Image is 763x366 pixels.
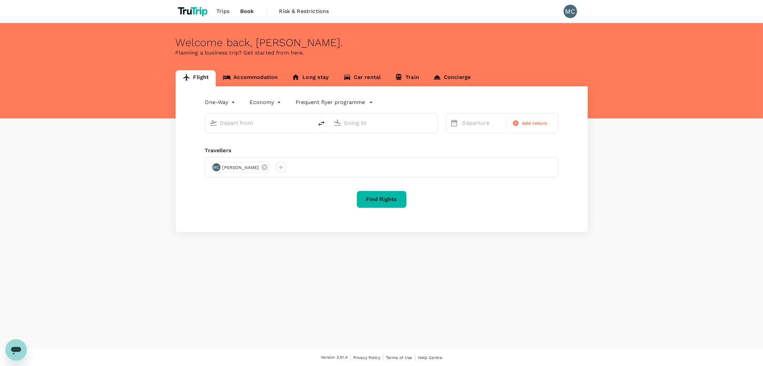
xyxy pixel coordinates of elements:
a: Train [388,70,426,86]
span: Add return [522,120,548,127]
div: Travellers [205,147,558,155]
p: Frequent flyer programme [296,98,365,106]
div: MC[PERSON_NAME] [211,162,271,173]
a: Car rental [336,70,388,86]
a: Long stay [285,70,336,86]
span: Version 3.51.4 [321,354,348,361]
iframe: Botón para iniciar la ventana de mensajería [5,339,27,361]
span: Terms of Use [386,355,412,360]
a: Terms of Use [386,354,412,361]
span: Privacy Policy [353,355,380,360]
div: Welcome back , [PERSON_NAME] . [176,36,588,49]
span: [PERSON_NAME] [218,164,263,171]
p: Departure [462,119,502,127]
a: Privacy Policy [353,354,380,361]
div: MC [564,5,577,18]
button: Find flights [357,191,407,208]
span: Trips [216,7,229,15]
p: Planning a business trip? Get started from here. [176,49,588,57]
button: delete [313,115,329,131]
span: Book [240,7,254,15]
a: Help Centre [418,354,443,361]
div: MC [212,163,220,171]
button: Frequent flyer programme [296,98,373,106]
span: Risk & Restrictions [279,7,329,15]
input: Depart from [220,118,299,128]
a: Accommodation [216,70,285,86]
a: Flight [176,70,216,86]
div: Economy [250,97,282,108]
input: Going to [344,118,423,128]
button: Open [433,122,434,123]
span: Help Centre [418,355,443,360]
div: One-Way [205,97,236,108]
button: Open [309,122,310,123]
img: TruTrip logo [176,4,211,19]
a: Concierge [426,70,478,86]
